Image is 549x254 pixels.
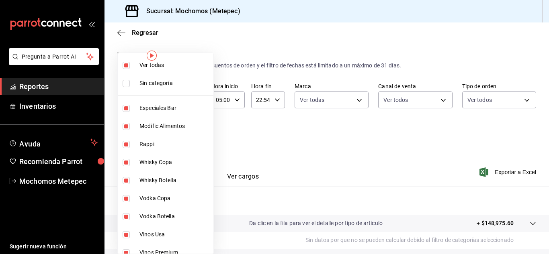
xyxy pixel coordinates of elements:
[139,140,210,148] span: Rappi
[139,230,210,239] span: Vinos Usa
[139,194,210,203] span: Vodka Copa
[139,176,210,185] span: Whisky Botella
[139,104,210,112] span: Especiales Bar
[139,212,210,221] span: Vodka Botella
[139,61,210,69] span: Ver todas
[139,122,210,130] span: Modific Alimentos
[139,79,210,87] span: Sin categoría
[139,158,210,167] span: Whisky Copa
[147,51,157,61] img: Tooltip marker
